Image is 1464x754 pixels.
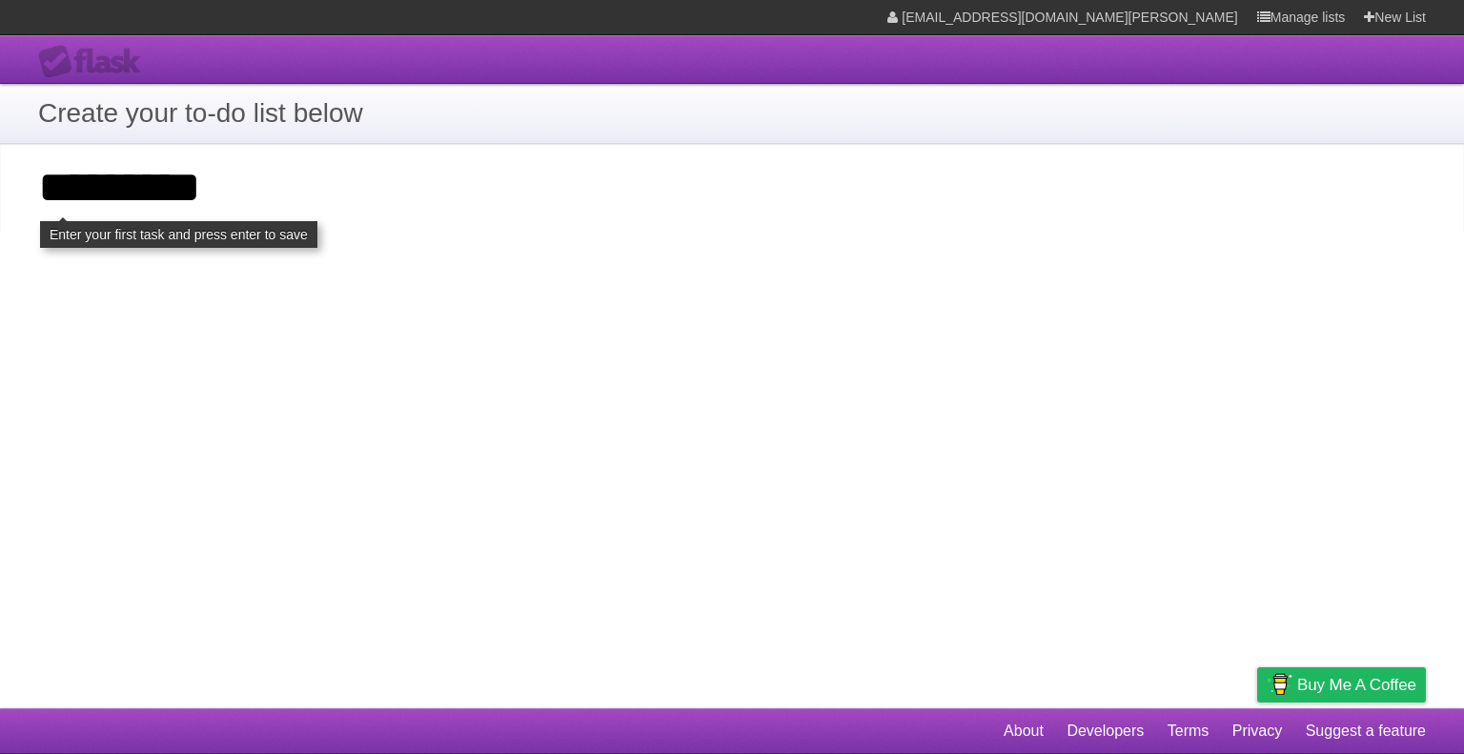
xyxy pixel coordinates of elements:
[38,93,1426,133] h1: Create your to-do list below
[1267,668,1292,701] img: Buy me a coffee
[1306,713,1426,749] a: Suggest a feature
[1004,713,1044,749] a: About
[1168,713,1210,749] a: Terms
[1257,667,1426,703] a: Buy me a coffee
[1232,713,1282,749] a: Privacy
[1067,713,1144,749] a: Developers
[38,45,152,79] div: Flask
[1297,668,1416,702] span: Buy me a coffee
